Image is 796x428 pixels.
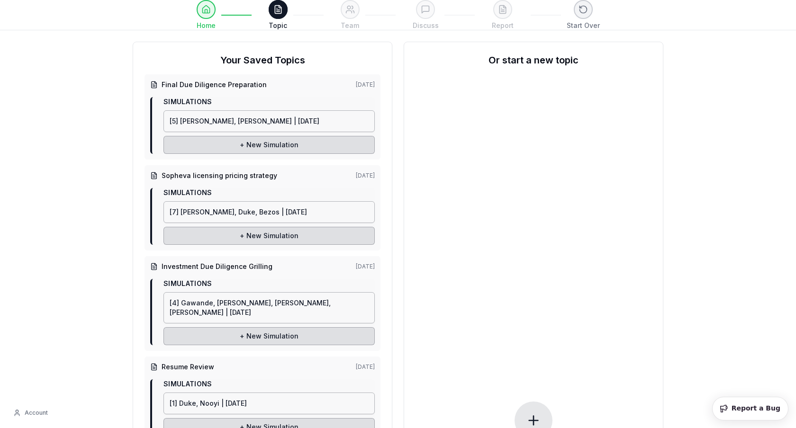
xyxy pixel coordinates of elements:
[163,327,375,345] button: + New Simulation
[8,405,54,420] button: Account
[163,110,375,132] a: [5] [PERSON_NAME], [PERSON_NAME] | [DATE]
[162,262,272,271] span: Investment Due Diligence Grilling
[163,97,375,107] p: Simulations
[269,21,287,30] span: Topic
[145,53,380,67] h2: Your Saved Topics
[163,188,375,197] p: Simulations
[356,81,375,89] span: [DATE]
[162,80,267,89] span: Final Due Diligence Preparation
[163,136,375,154] button: + New Simulation
[163,292,375,323] a: [4] Gawande, [PERSON_NAME], [PERSON_NAME], [PERSON_NAME] | [DATE]
[356,172,375,179] span: [DATE]
[197,21,216,30] span: Home
[170,117,319,125] span: [5] [PERSON_NAME], [PERSON_NAME] | [DATE]
[170,399,247,407] span: [1] Duke, Nooyi | [DATE]
[163,279,375,288] p: Simulations
[25,409,48,417] span: Account
[163,379,375,389] p: Simulations
[163,201,375,223] a: [7] [PERSON_NAME], Duke, Bezos | [DATE]
[170,208,307,216] span: [7] [PERSON_NAME], Duke, Bezos | [DATE]
[341,21,359,30] span: Team
[162,362,214,372] span: Resume Review
[492,21,514,30] span: Report
[413,21,439,30] span: Discuss
[567,21,600,30] span: Start Over
[162,171,277,180] span: Sopheva licensing pricing strategy
[356,363,375,371] span: [DATE]
[356,263,375,270] span: [DATE]
[170,299,331,316] span: [4] Gawande, [PERSON_NAME], [PERSON_NAME], [PERSON_NAME] | [DATE]
[416,53,651,67] h2: Or start a new topic
[163,227,375,245] button: + New Simulation
[163,392,375,414] a: [1] Duke, Nooyi | [DATE]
